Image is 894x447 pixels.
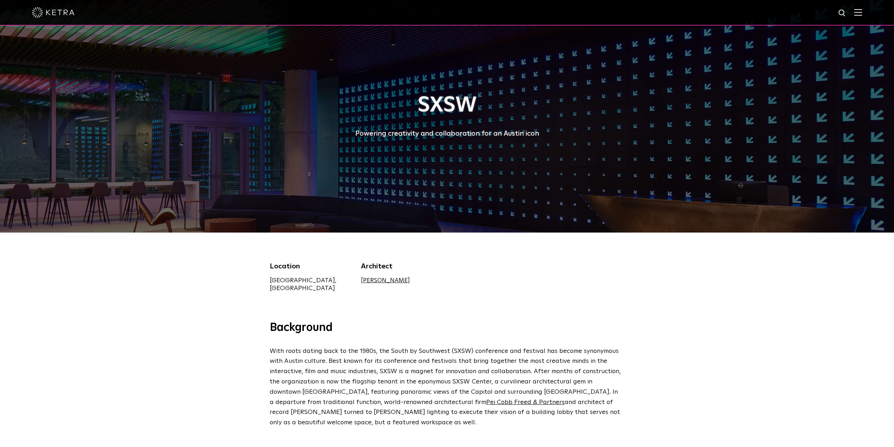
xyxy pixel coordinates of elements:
[854,9,862,16] img: Hamburger%20Nav.svg
[838,9,847,18] img: search icon
[270,399,620,426] span: and architect of record [PERSON_NAME] turned to [PERSON_NAME] lighting to execute their vision of...
[270,128,625,139] div: Powering creativity and collaboration for an Austin icon
[270,277,351,292] div: [GEOGRAPHIC_DATA], [GEOGRAPHIC_DATA]
[361,261,442,272] div: Architect
[32,7,75,18] img: ketra-logo-2019-white
[270,94,625,117] h1: SXSW
[486,399,565,405] a: Pei Cobb Freed & Partners
[270,348,621,405] span: With roots dating back to the 1980s, the South by Southwest (SXSW) conference and festival has be...
[270,321,625,336] h3: Background
[270,261,351,272] div: Location
[361,278,410,284] a: [PERSON_NAME]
